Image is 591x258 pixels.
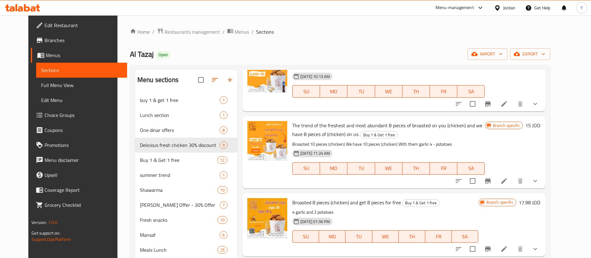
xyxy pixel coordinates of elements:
span: 12 [218,157,227,163]
button: show more [528,173,543,188]
span: Branch specific [490,123,522,129]
span: Menu disclaimer [45,156,122,164]
div: summer trend [140,171,220,179]
button: SU [292,230,319,243]
a: Home [130,28,150,36]
a: Sections [36,63,127,78]
div: items [220,96,227,104]
span: Branch specific [484,199,516,205]
span: Coverage Report [45,186,122,194]
button: Branch-specific-item [480,96,495,111]
span: 7 [220,202,227,208]
span: 6 [220,232,227,238]
button: WE [372,230,399,243]
span: SA [460,87,482,96]
span: Fresh snacks [140,216,217,224]
a: Edit menu item [500,245,508,253]
span: 25 [218,247,227,253]
button: WE [375,85,403,98]
a: Edit Menu [36,93,127,108]
span: TU [348,232,369,241]
a: Choice Groups [31,108,127,123]
a: Upsell [31,168,127,183]
button: TH [403,85,430,98]
svg: Show Choices [531,245,539,253]
button: SU [292,85,320,98]
li: / [152,28,155,36]
span: Edit Restaurant [45,22,122,29]
a: Grocery Checklist [31,197,127,212]
span: Sort sections [207,72,222,87]
span: 1 [220,172,227,178]
button: sort-choices [451,241,466,256]
span: Mansaf [140,231,220,239]
div: Fresh snacks10 [135,212,237,227]
span: 1 [220,97,227,103]
span: [DATE] 01:56 PM [298,219,332,225]
div: items [220,201,227,209]
span: buy 1 & get 1 free [140,96,220,104]
button: Branch-specific-item [480,241,495,256]
span: [DATE] 10:13 AM [298,74,332,80]
button: Add section [222,72,237,87]
span: One dinar offers [140,126,220,134]
nav: breadcrumb [130,28,550,36]
div: items [217,156,227,164]
span: Al Tazaj [130,47,154,61]
a: Menus [227,28,249,36]
h6: 17.98 JOD [519,198,540,207]
div: Menu-management [436,4,474,12]
li: / [251,28,254,36]
button: WE [375,162,403,175]
span: Select all sections [194,73,207,86]
a: Edit menu item [500,100,508,108]
div: Lunch section [140,111,220,119]
span: FR [432,164,455,173]
span: MO [322,232,343,241]
button: SA [452,230,478,243]
div: items [220,141,227,149]
span: Y [580,4,583,11]
span: Menus [235,28,249,36]
span: Restaurants management [164,28,220,36]
span: WE [378,87,400,96]
div: Delicious fresh chicken 30% discount9 [135,138,237,153]
div: Lunch section1 [135,108,237,123]
span: WE [375,232,396,241]
a: Restaurants management [157,28,220,36]
span: Grocery Checklist [45,201,122,209]
span: Delicious fresh chicken 30% discount [140,141,220,149]
span: Shawarma [140,186,217,194]
span: Upsell [45,171,122,179]
div: summer trend1 [135,168,237,183]
svg: Show Choices [531,177,539,185]
span: TH [405,87,427,96]
div: Mansaf6 [135,227,237,242]
span: Full Menu View [41,81,122,89]
div: items [217,216,227,224]
span: SA [460,164,482,173]
p: 4 garlic and 2 potatoes [292,208,478,216]
button: TH [399,230,425,243]
p: Broasted 10 pieces (chicken) We have 10 pieces (chicken) With them garlic 4 - potatoes [292,140,485,148]
span: TU [350,87,372,96]
button: MO [320,162,347,175]
div: items [220,111,227,119]
button: MO [320,85,347,98]
span: import [473,50,503,58]
a: Coverage Report [31,183,127,197]
span: SU [295,232,317,241]
span: Select to update [466,97,479,110]
button: TU [347,162,375,175]
span: Buy 1 & Get 1 free [361,131,398,139]
span: SU [295,87,317,96]
div: items [217,186,227,194]
h2: Menu sections [137,75,179,85]
button: Branch-specific-item [480,173,495,188]
button: FR [425,230,452,243]
button: delete [513,241,528,256]
span: 9 [220,142,227,148]
button: delete [513,173,528,188]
